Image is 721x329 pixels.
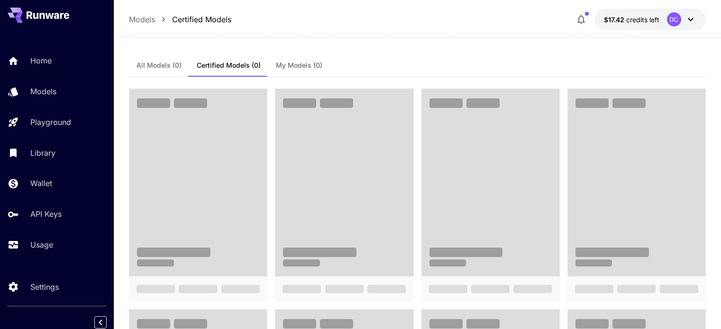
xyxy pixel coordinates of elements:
span: All Models (0) [137,61,182,70]
span: $17.42 [604,16,626,24]
p: Home [30,55,52,66]
button: $17.42461DC [594,9,706,30]
div: $17.42461 [604,15,659,25]
p: Models [30,86,56,97]
nav: breadcrumb [129,14,231,25]
p: Usage [30,239,53,250]
button: Collapse sidebar [94,316,107,329]
span: credits left [626,16,659,24]
a: Models [129,14,155,25]
p: Playground [30,116,71,128]
p: Library [30,147,55,159]
p: API Keys [30,208,62,220]
span: My Models (0) [276,61,322,70]
div: DC [667,12,681,27]
span: Certified Models (0) [197,61,261,70]
p: Settings [30,281,59,293]
p: Wallet [30,178,52,189]
a: Certified Models [172,14,231,25]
